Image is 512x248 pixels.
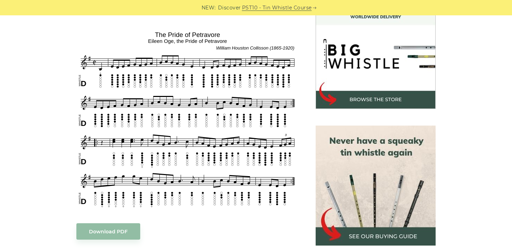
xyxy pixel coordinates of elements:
img: tin whistle buying guide [316,126,436,246]
img: The Pride of Petravore Tin Whistle Tabs & Sheet Music [76,29,299,209]
a: PST10 - Tin Whistle Course [242,4,312,12]
span: Discover [218,4,241,12]
span: NEW: [202,4,216,12]
a: Download PDF [76,223,140,240]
